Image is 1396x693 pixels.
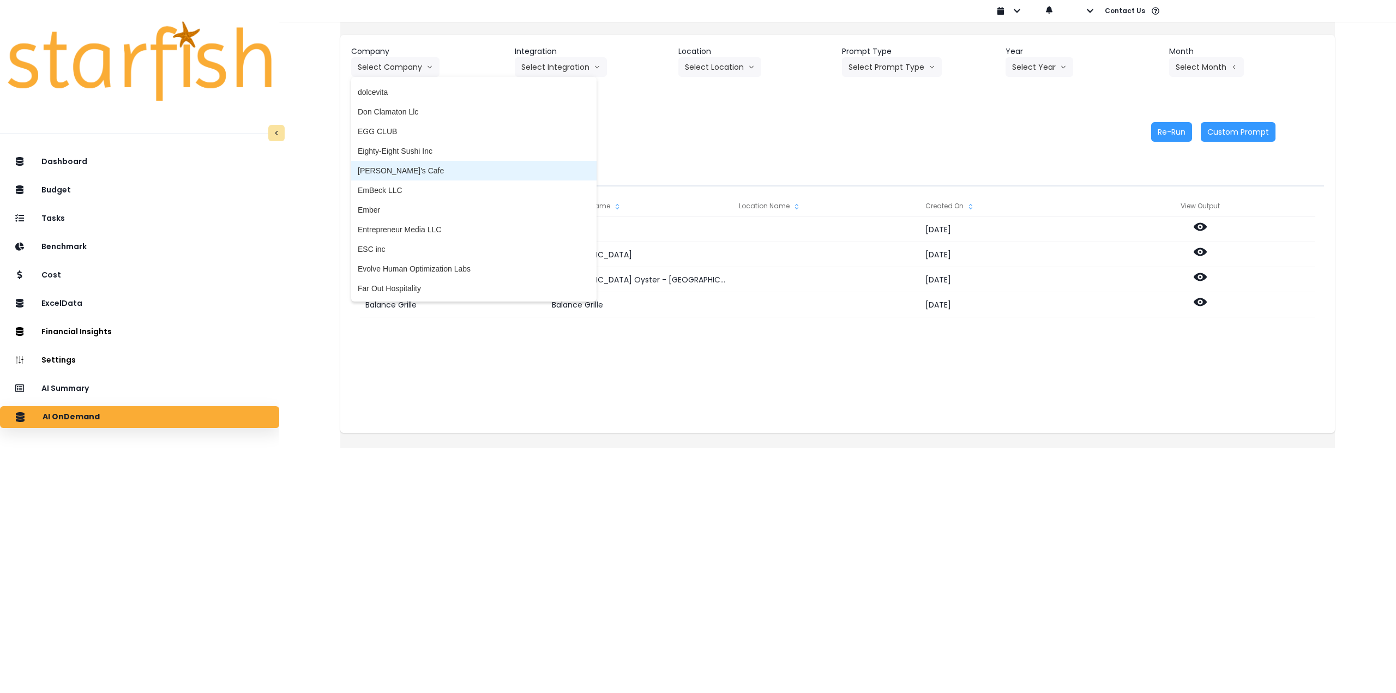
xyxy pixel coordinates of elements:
svg: sort [966,202,975,211]
span: Far Out Hospitality [358,283,590,294]
p: Dashboard [41,157,87,166]
span: Entrepreneur Media LLC [358,224,590,235]
svg: arrow down line [426,62,433,73]
div: [DATE] [920,267,1106,292]
p: AI Summary [41,384,89,393]
p: Tasks [41,214,65,223]
span: dolcevita [358,87,590,98]
span: [PERSON_NAME]'s Cafe [358,165,590,176]
button: Select Prompt Typearrow down line [842,57,942,77]
header: Integration [515,46,670,57]
button: Select Integrationarrow down line [515,57,607,77]
p: AI OnDemand [43,412,100,422]
p: Budget [41,185,71,195]
button: Select Companyarrow down line [351,57,440,77]
span: Evolve Human Optimization Labs [358,263,590,274]
div: View Output [1107,195,1293,217]
header: Month [1169,46,1324,57]
span: EGG CLUB [358,126,590,137]
div: Location Name [733,195,919,217]
button: Re-Run [1151,122,1192,142]
header: Prompt Type [842,46,997,57]
svg: arrow down line [594,62,600,73]
span: Don Clamaton Llc [358,106,590,117]
span: Ember [358,204,590,215]
div: [GEOGRAPHIC_DATA] Oyster - [GEOGRAPHIC_DATA] [546,267,732,292]
svg: arrow down line [748,62,755,73]
button: Select Locationarrow down line [678,57,761,77]
span: Eighty-Eight Sushi Inc [358,146,590,156]
div: [DATE] [920,292,1106,317]
p: ExcelData [41,299,82,308]
div: Bolay [546,217,732,242]
svg: sort [613,202,622,211]
button: Select Yeararrow down line [1006,57,1073,77]
div: Balance Grille [546,292,732,317]
div: Balance Grille [360,292,546,317]
span: EmBeck LLC [358,185,590,196]
span: ESC inc [358,244,590,255]
header: Location [678,46,833,57]
button: Select Montharrow left line [1169,57,1244,77]
div: [DATE] [920,217,1106,242]
p: Cost [41,270,61,280]
svg: arrow down line [1060,62,1067,73]
svg: sort [792,202,801,211]
header: Company [351,46,506,57]
button: Custom Prompt [1201,122,1275,142]
div: [GEOGRAPHIC_DATA] [546,242,732,267]
div: Created On [920,195,1106,217]
div: [DATE] [920,242,1106,267]
header: Year [1006,46,1160,57]
div: Integration Name [546,195,732,217]
p: Benchmark [41,242,87,251]
svg: arrow down line [929,62,935,73]
ul: Select Companyarrow down line [351,77,597,302]
svg: arrow left line [1231,62,1237,73]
